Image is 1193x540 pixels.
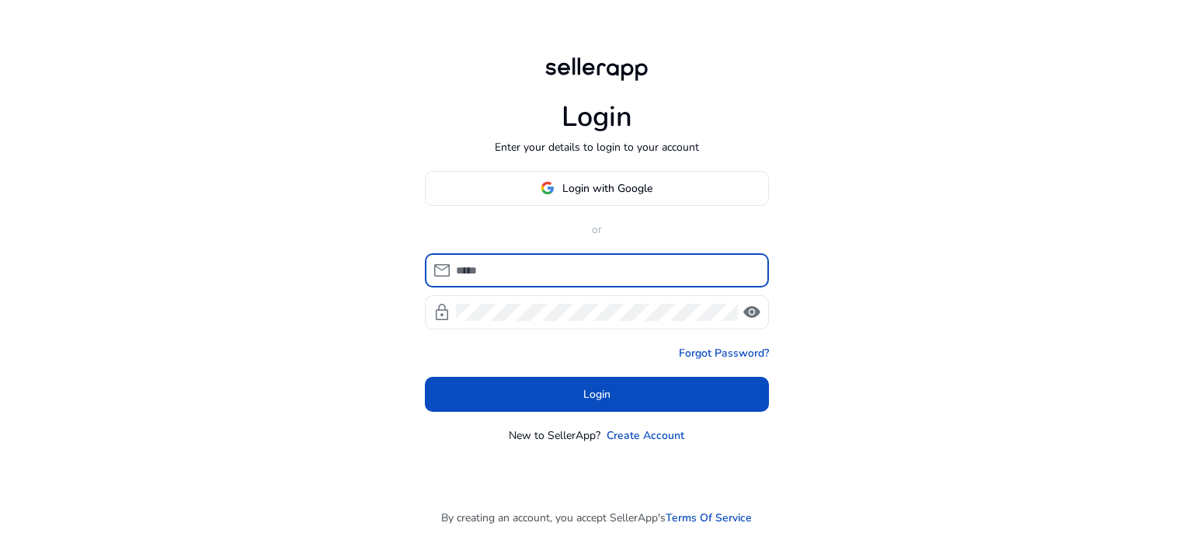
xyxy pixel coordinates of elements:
[509,427,600,444] p: New to SellerApp?
[541,181,555,195] img: google-logo.svg
[425,377,769,412] button: Login
[562,180,652,197] span: Login with Google
[666,510,752,526] a: Terms Of Service
[433,261,451,280] span: mail
[583,386,610,402] span: Login
[433,303,451,322] span: lock
[425,221,769,238] p: or
[425,171,769,206] button: Login with Google
[679,345,769,361] a: Forgot Password?
[495,139,699,155] p: Enter your details to login to your account
[607,427,684,444] a: Create Account
[562,100,632,134] h1: Login
[743,303,761,322] span: visibility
